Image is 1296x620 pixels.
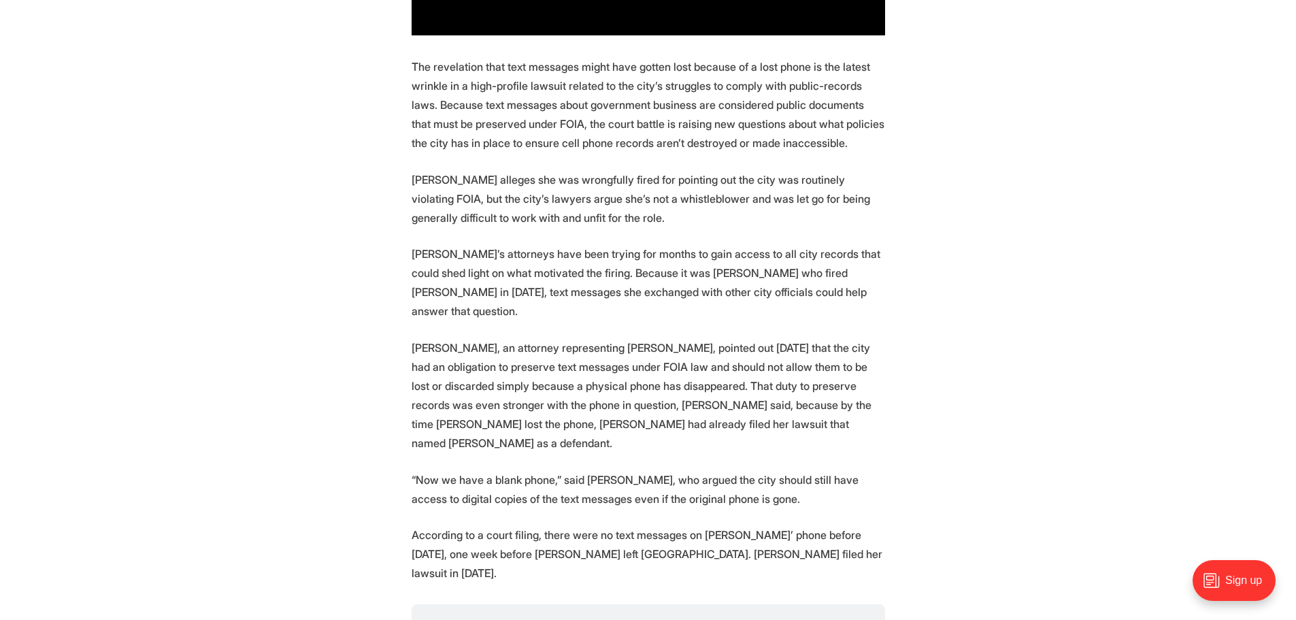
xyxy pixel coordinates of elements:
p: The revelation that text messages might have gotten lost because of a lost phone is the latest wr... [412,57,885,152]
p: “Now we have a blank phone,” said [PERSON_NAME], who argued the city should still have access to ... [412,470,885,508]
p: According to a court filing, there were no text messages on [PERSON_NAME]’ phone before [DATE], o... [412,525,885,583]
iframe: portal-trigger [1181,553,1296,620]
p: [PERSON_NAME]’s attorneys have been trying for months to gain access to all city records that cou... [412,244,885,321]
p: [PERSON_NAME], an attorney representing [PERSON_NAME], pointed out [DATE] that the city had an ob... [412,338,885,453]
p: [PERSON_NAME] alleges she was wrongfully fired for pointing out the city was routinely violating ... [412,170,885,227]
